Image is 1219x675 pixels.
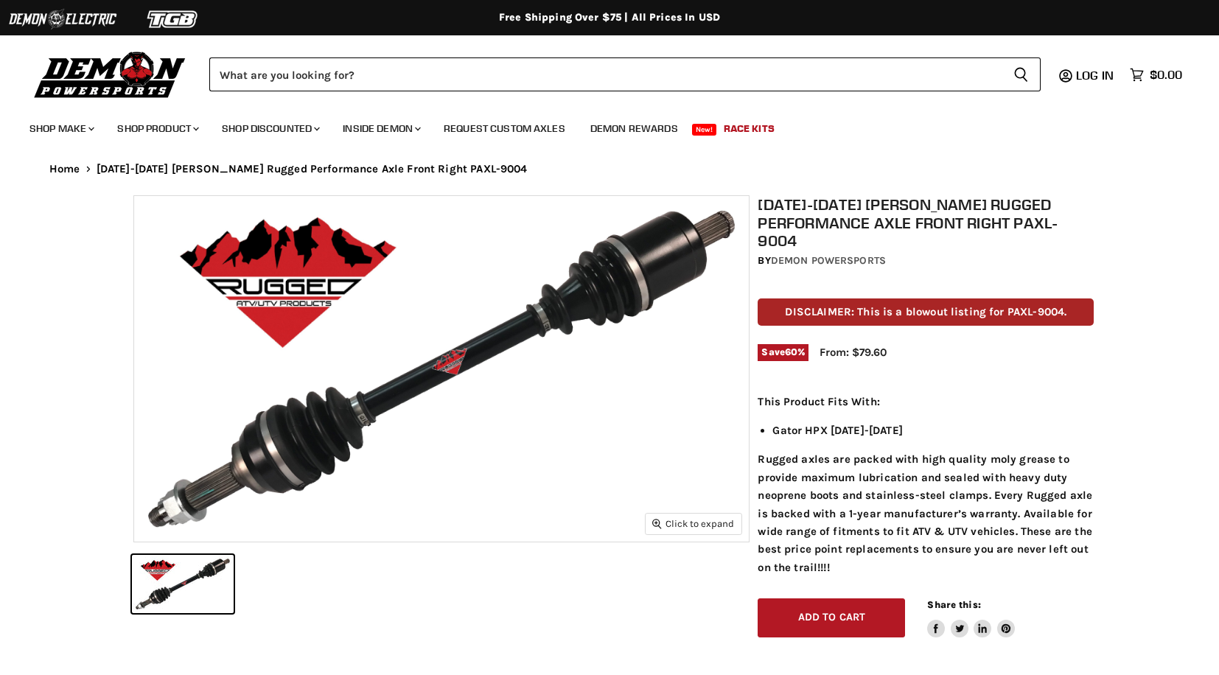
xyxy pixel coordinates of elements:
[332,113,430,144] a: Inside Demon
[18,108,1178,144] ul: Main menu
[106,113,208,144] a: Shop Product
[1002,57,1041,91] button: Search
[20,163,1199,175] nav: Breadcrumbs
[758,344,808,360] span: Save %
[758,393,1094,410] p: This Product Fits With:
[927,599,980,610] span: Share this:
[758,195,1094,250] h1: [DATE]-[DATE] [PERSON_NAME] Rugged Performance Axle Front Right PAXL-9004
[692,124,717,136] span: New!
[1150,68,1182,82] span: $0.00
[132,555,234,613] button: 2010-2013 John Deere Rugged Performance Axle Front Right PAXL-9004 thumbnail
[772,422,1094,439] li: Gator HPX [DATE]-[DATE]
[211,113,329,144] a: Shop Discounted
[29,48,191,100] img: Demon Powersports
[20,11,1199,24] div: Free Shipping Over $75 | All Prices In USD
[579,113,689,144] a: Demon Rewards
[7,5,118,33] img: Demon Electric Logo 2
[713,113,786,144] a: Race Kits
[820,346,887,359] span: From: $79.60
[1122,64,1190,85] a: $0.00
[209,57,1002,91] input: Search
[209,57,1041,91] form: Product
[758,598,905,637] button: Add to cart
[134,196,749,542] img: 2010-2013 John Deere Rugged Performance Axle Front Right PAXL-9004
[1076,68,1114,83] span: Log in
[758,393,1094,576] div: Rugged axles are packed with high quality moly grease to provide maximum lubrication and sealed w...
[927,598,1015,637] aside: Share this:
[771,254,886,267] a: Demon Powersports
[798,611,866,623] span: Add to cart
[785,346,797,357] span: 60
[758,298,1094,326] p: DISCLAIMER: This is a blowout listing for PAXL-9004.
[1069,69,1122,82] a: Log in
[18,113,103,144] a: Shop Make
[652,518,734,529] span: Click to expand
[433,113,576,144] a: Request Custom Axles
[646,514,741,534] button: Click to expand
[49,163,80,175] a: Home
[97,163,528,175] span: [DATE]-[DATE] [PERSON_NAME] Rugged Performance Axle Front Right PAXL-9004
[118,5,228,33] img: TGB Logo 2
[758,253,1094,269] div: by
